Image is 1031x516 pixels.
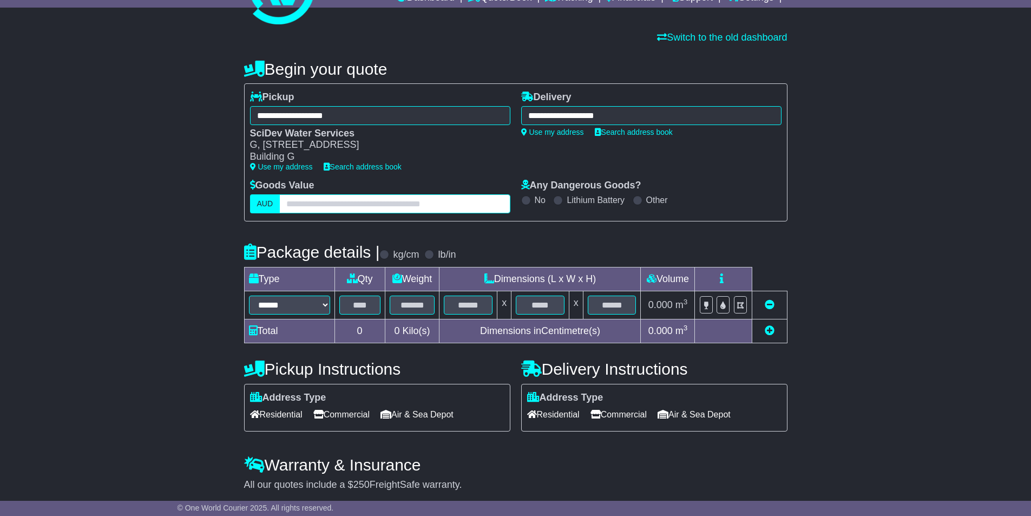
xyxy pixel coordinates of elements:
a: Remove this item [765,299,774,310]
a: Add new item [765,325,774,336]
label: Pickup [250,92,294,103]
td: Dimensions (L x W x H) [439,267,641,291]
label: No [535,195,546,205]
label: Address Type [527,392,603,404]
td: Dimensions in Centimetre(s) [439,319,641,343]
span: 0 [394,325,399,336]
a: Use my address [250,162,313,171]
div: All our quotes include a $ FreightSafe warranty. [244,479,787,491]
label: kg/cm [393,249,419,261]
a: Switch to the old dashboard [657,32,787,43]
span: m [675,299,688,310]
td: x [569,291,583,319]
span: Residential [527,406,580,423]
td: Weight [385,267,439,291]
label: Delivery [521,92,572,103]
a: Search address book [595,128,673,136]
td: 0 [334,319,385,343]
div: Building G [250,151,500,163]
span: Air & Sea Depot [380,406,454,423]
span: Residential [250,406,303,423]
td: Volume [641,267,695,291]
div: G, [STREET_ADDRESS] [250,139,500,151]
span: Air & Sea Depot [658,406,731,423]
a: Use my address [521,128,584,136]
span: 250 [353,479,370,490]
td: Total [244,319,334,343]
label: AUD [250,194,280,213]
td: Qty [334,267,385,291]
h4: Package details | [244,243,380,261]
label: Any Dangerous Goods? [521,180,641,192]
span: m [675,325,688,336]
label: Lithium Battery [567,195,625,205]
h4: Delivery Instructions [521,360,787,378]
span: © One World Courier 2025. All rights reserved. [178,504,334,512]
td: x [497,291,511,319]
a: Search address book [324,162,402,171]
span: 0.000 [648,299,673,310]
label: Goods Value [250,180,314,192]
span: Commercial [313,406,370,423]
span: Commercial [590,406,647,423]
h4: Pickup Instructions [244,360,510,378]
td: Kilo(s) [385,319,439,343]
td: Type [244,267,334,291]
label: lb/in [438,249,456,261]
label: Other [646,195,668,205]
h4: Begin your quote [244,60,787,78]
sup: 3 [684,324,688,332]
sup: 3 [684,298,688,306]
label: Address Type [250,392,326,404]
span: 0.000 [648,325,673,336]
div: SciDev Water Services [250,128,500,140]
h4: Warranty & Insurance [244,456,787,474]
